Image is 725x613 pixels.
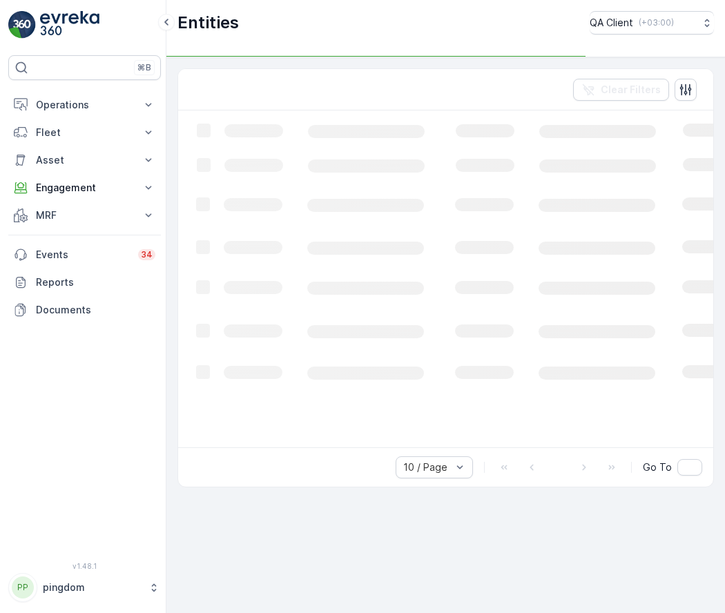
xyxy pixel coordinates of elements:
[36,181,133,195] p: Engagement
[8,119,161,146] button: Fleet
[36,248,130,262] p: Events
[36,153,133,167] p: Asset
[8,241,161,269] a: Events34
[643,460,672,474] span: Go To
[36,98,133,112] p: Operations
[8,562,161,570] span: v 1.48.1
[36,126,133,139] p: Fleet
[639,17,674,28] p: ( +03:00 )
[36,208,133,222] p: MRF
[8,296,161,324] a: Documents
[590,11,714,35] button: QA Client(+03:00)
[8,11,36,39] img: logo
[8,91,161,119] button: Operations
[8,202,161,229] button: MRF
[601,83,661,97] p: Clear Filters
[8,146,161,174] button: Asset
[8,269,161,296] a: Reports
[177,12,239,34] p: Entities
[590,16,633,30] p: QA Client
[40,11,99,39] img: logo_light-DOdMpM7g.png
[8,573,161,602] button: PPpingdom
[8,174,161,202] button: Engagement
[36,275,155,289] p: Reports
[12,576,34,599] div: PP
[573,79,669,101] button: Clear Filters
[141,249,153,260] p: 34
[137,62,151,73] p: ⌘B
[43,581,142,594] p: pingdom
[36,303,155,317] p: Documents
